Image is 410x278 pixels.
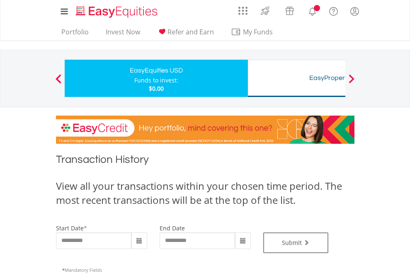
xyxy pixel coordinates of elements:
[134,76,178,85] div: Funds to invest:
[50,78,67,87] button: Previous
[70,65,243,76] div: EasyEquities USD
[258,4,272,17] img: thrive-v2.svg
[56,179,354,208] div: View all your transactions within your chosen time period. The most recent transactions will be a...
[160,224,185,232] label: end date
[62,267,102,273] span: Mandatory Fields
[323,2,344,19] a: FAQ's and Support
[231,27,285,37] span: My Funds
[56,116,354,144] img: EasyCredit Promotion Banner
[283,4,296,17] img: vouchers-v2.svg
[343,78,360,87] button: Next
[277,2,302,17] a: Vouchers
[74,5,161,19] img: EasyEquities_Logo.png
[56,152,354,171] h1: Transaction History
[263,232,329,253] button: Submit
[58,28,92,41] a: Portfolio
[344,2,365,20] a: My Profile
[302,2,323,19] a: Notifications
[149,85,164,92] span: $0.00
[233,2,253,15] a: AppsGrid
[238,6,247,15] img: grid-menu-icon.svg
[73,2,161,19] a: Home page
[56,224,84,232] label: start date
[102,28,143,41] a: Invest Now
[167,27,214,36] span: Refer and Earn
[154,28,217,41] a: Refer and Earn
